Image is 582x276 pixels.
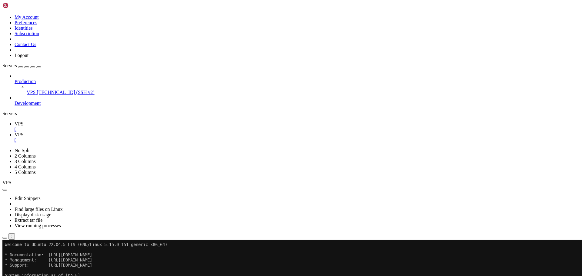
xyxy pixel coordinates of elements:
[2,167,503,172] x-row: root@srv893663:~#
[15,223,61,228] a: View running processes
[2,59,503,64] x-row: Swap usage: 0% IPv6 address for eth0: [TECHNICAL_ID]
[2,33,503,38] x-row: System information as of [DATE]
[2,147,503,152] x-row: 1 updates could not be installed automatically. For more details,
[15,79,36,84] span: Production
[2,49,503,54] x-row: Usage of /: 9.2% of 48.27GB Users logged in: 0
[2,111,503,116] x-row: 5 of these updates are standard security updates.
[15,79,580,84] a: Production
[2,167,503,172] x-row: see /var/log/unattended-upgrades/unattended-upgrades.log
[2,18,503,23] x-row: * Management: [URL][DOMAIN_NAME]
[27,90,580,95] a: VPS [TECHNICAL_ID] (SSH v2)
[2,126,503,131] x-row: 2 additional security updates can be applied with ESM Apps.
[15,101,580,106] a: Development
[15,20,37,25] a: Preferences
[15,164,36,169] a: 4 Columns
[15,218,42,223] a: Extract tar file
[2,141,503,147] x-row: New release '24.04.3 LTS' available.
[2,111,580,116] div: Servers
[2,13,503,18] x-row: * Documentation: [URL][DOMAIN_NAME]
[2,85,503,90] x-row: [URL][DOMAIN_NAME]
[2,180,11,185] span: VPS
[2,54,503,59] x-row: Memory usage: 27% IPv4 address for eth0: [TECHNICAL_ID]
[2,95,503,100] x-row: Expanded Security Maintenance for Applications is not enabled.
[2,162,503,167] x-row: 1 updates could not be installed automatically. For more details,
[15,127,580,132] a: 
[2,63,41,68] a: Servers
[2,147,503,152] x-row: Run 'do-release-upgrade' to upgrade to it.
[27,90,35,95] span: VPS
[15,159,36,164] a: 3 Columns
[15,121,580,132] a: VPS
[15,31,39,36] a: Subscription
[2,2,37,8] img: Shellngn
[15,121,23,126] span: VPS
[2,44,503,49] x-row: System load: 0.01 Processes: 97
[15,132,23,137] span: VPS
[11,234,12,239] div: 
[2,116,503,121] x-row: To see these additional updates run: apt list --upgradable
[37,90,94,95] span: [TECHNICAL_ID] (SSH v2)
[15,101,41,106] span: Development
[2,2,503,8] x-row: Welcome to Ubuntu 22.04.5 LTS (GNU/Linux 5.15.0-151-generic x86_64)
[2,75,503,80] x-row: just raised the bar for easy, resilient and secure K8s cluster deployment.
[15,138,580,143] a: 
[2,183,503,188] x-row: root@srv893663:~#
[15,15,39,20] a: My Account
[2,63,17,68] span: Servers
[15,170,36,175] a: 5 Columns
[15,207,63,212] a: Find large files on Linux
[2,105,503,111] x-row: 5 updates can be applied immediately.
[15,132,580,143] a: VPS
[15,25,33,31] a: Identities
[2,131,503,136] x-row: Learn more about enabling ESM Apps service at [URL][DOMAIN_NAME]
[15,212,51,217] a: Display disk usage
[27,84,580,95] li: VPS [TECHNICAL_ID] (SSH v2)
[2,69,503,75] x-row: * Strictly confined Kubernetes makes edge and IoT secure. Learn how MicroK8s
[15,196,41,201] a: Edit Snippets
[15,95,580,106] li: Development
[2,162,503,167] x-row: Last login: [DATE] from [TECHNICAL_ID]
[8,233,15,240] button: 
[15,73,580,95] li: Production
[15,148,31,153] a: No Split
[15,42,36,47] a: Contact Us
[2,178,503,183] x-row: Last login: [DATE] from [TECHNICAL_ID]
[2,23,503,28] x-row: * Support: [URL][DOMAIN_NAME]
[2,152,503,157] x-row: see /var/log/unattended-upgrades/unattended-upgrades.log
[15,53,28,58] a: Logout
[48,167,51,172] div: (18, 32)
[48,183,51,188] div: (18, 35)
[15,153,36,158] a: 2 Columns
